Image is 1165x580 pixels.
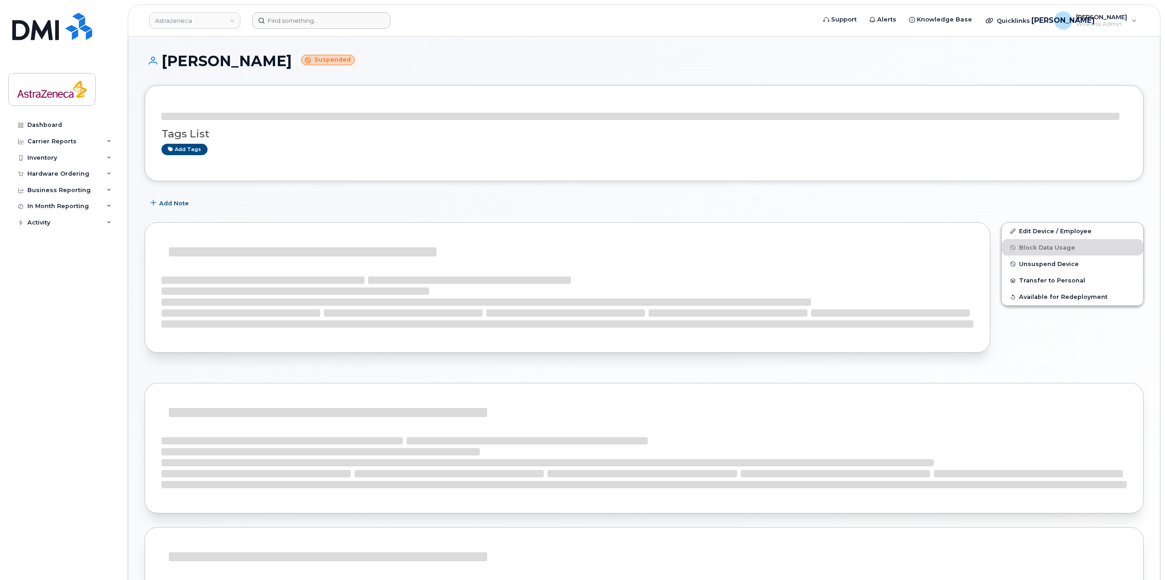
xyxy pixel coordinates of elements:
[1019,261,1079,267] span: Unsuspend Device
[1002,239,1143,256] button: Block Data Usage
[301,55,355,65] small: Suspended
[145,195,197,211] button: Add Note
[161,144,208,155] a: Add tags
[1002,272,1143,288] button: Transfer to Personal
[161,128,1127,140] h3: Tags List
[159,199,189,208] span: Add Note
[1002,256,1143,272] button: Unsuspend Device
[1002,223,1143,239] a: Edit Device / Employee
[145,53,1144,69] h1: [PERSON_NAME]
[1019,293,1108,300] span: Available for Redeployment
[1002,288,1143,305] button: Available for Redeployment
